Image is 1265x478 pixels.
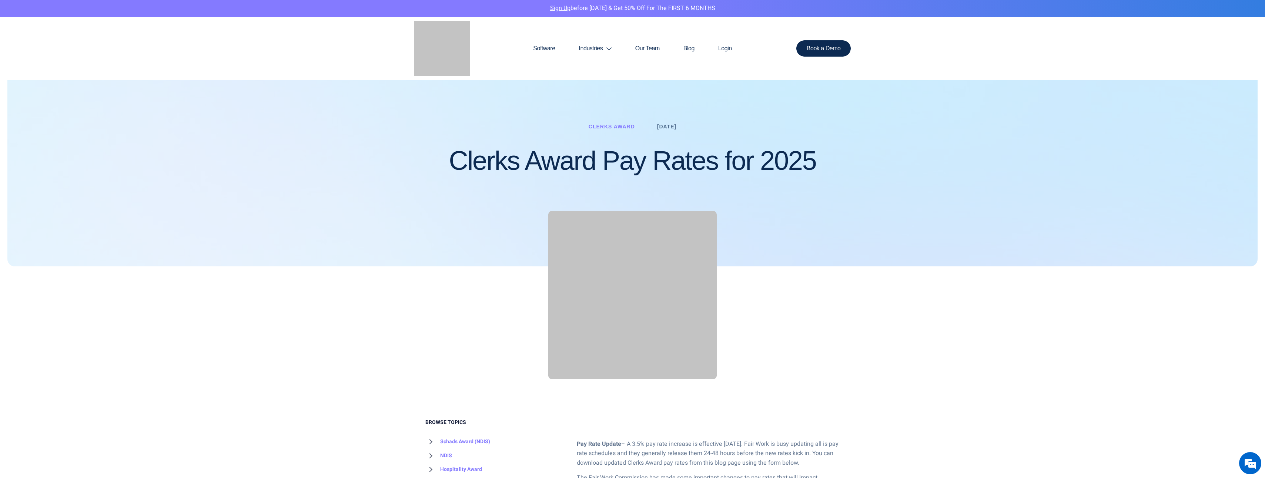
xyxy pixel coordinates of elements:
[577,440,621,448] strong: Pay Rate Update
[577,440,840,468] p: – A 3.5% pay rate increase is effective [DATE]. Fair Work is busy updating all is pay rate schedu...
[6,4,1259,13] p: before [DATE] & Get 50% Off for the FIRST 6 MONTHS
[425,462,482,477] a: Hospitality Award
[550,4,570,13] a: Sign Up
[521,31,567,66] a: Software
[657,124,676,129] a: [DATE]
[567,31,623,66] a: Industries
[589,124,635,129] a: Clerks Award
[449,146,816,175] h1: Clerks Award Pay Rates for 2025
[425,435,490,449] a: Schads Award (NDIS)
[796,40,851,57] a: Book a Demo
[623,31,672,66] a: Our Team
[807,46,841,51] span: Book a Demo
[548,211,717,379] img: clerks award
[706,31,744,66] a: Login
[425,449,452,463] a: NDIS
[672,31,706,66] a: Blog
